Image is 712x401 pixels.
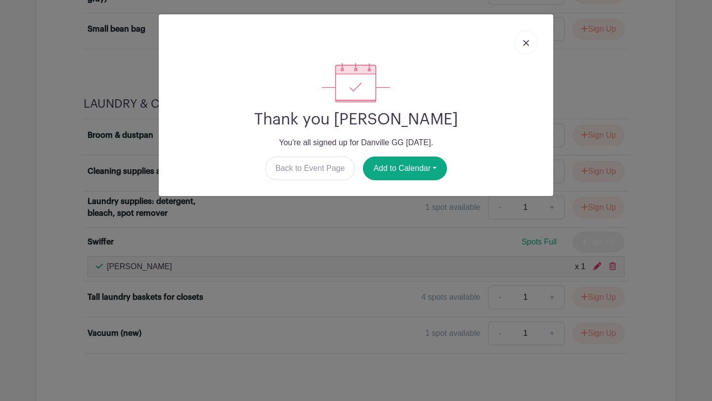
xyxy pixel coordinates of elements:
p: You're all signed up for Danville GG [DATE]. [167,137,545,149]
img: close_button-5f87c8562297e5c2d7936805f587ecaba9071eb48480494691a3f1689db116b3.svg [523,40,529,46]
img: signup_complete-c468d5dda3e2740ee63a24cb0ba0d3ce5d8a4ecd24259e683200fb1569d990c8.svg [322,63,390,102]
button: Add to Calendar [363,157,447,180]
a: Back to Event Page [265,157,356,180]
h2: Thank you [PERSON_NAME] [167,110,545,129]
